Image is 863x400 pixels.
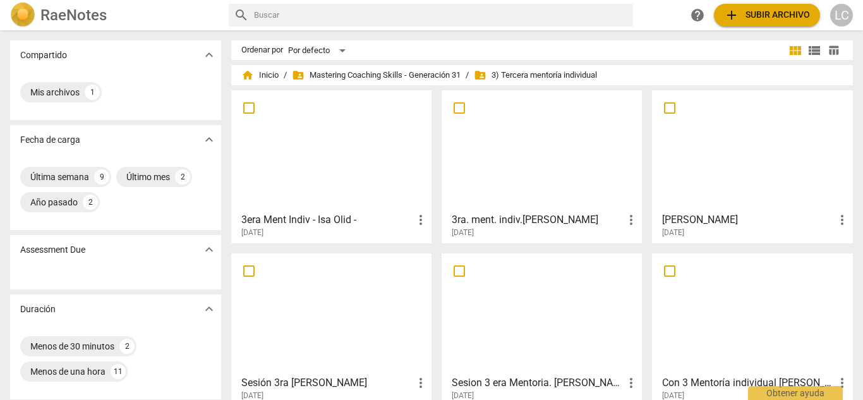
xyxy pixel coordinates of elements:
[474,69,486,82] span: folder_shared
[828,44,840,56] span: table_chart
[236,95,427,238] a: 3era Ment Indiv - Isa Olid -[DATE]
[241,45,283,55] div: Ordenar por
[724,8,810,23] span: Subir archivo
[202,132,217,147] span: expand_more
[656,95,848,238] a: [PERSON_NAME][DATE]
[30,86,80,99] div: Mis archivos
[241,227,263,238] span: [DATE]
[452,212,624,227] h3: 3ra. ment. indiv.Milagros-Arturo
[30,196,78,209] div: Año pasado
[200,240,219,259] button: Mostrar más
[446,95,637,238] a: 3ra. ment. indiv.[PERSON_NAME][DATE]
[10,3,35,28] img: Logo
[807,43,822,58] span: view_list
[254,5,629,25] input: Buscar
[624,375,639,391] span: more_vert
[835,375,850,391] span: more_vert
[724,8,739,23] span: add
[824,41,843,60] button: Tabla
[234,8,249,23] span: search
[413,375,428,391] span: more_vert
[202,301,217,317] span: expand_more
[85,85,100,100] div: 1
[241,212,413,227] h3: 3era Ment Indiv - Isa Olid -
[30,365,106,378] div: Menos de una hora
[202,242,217,257] span: expand_more
[452,227,474,238] span: [DATE]
[20,243,85,257] p: Assessment Due
[30,340,114,353] div: Menos de 30 minutos
[474,69,597,82] span: 3) Tercera mentoría individual
[292,69,461,82] span: Mastering Coaching Skills - Generación 31
[624,212,639,227] span: more_vert
[200,300,219,318] button: Mostrar más
[241,69,254,82] span: home
[662,212,834,227] h3: Sofi Pinasco
[126,171,170,183] div: Último mes
[200,130,219,149] button: Mostrar más
[288,40,350,61] div: Por defecto
[714,4,820,27] button: Subir
[111,364,126,379] div: 11
[20,49,67,62] p: Compartido
[452,375,624,391] h3: Sesion 3 era Mentoria. Maria Mercedes
[202,47,217,63] span: expand_more
[786,41,805,60] button: Cuadrícula
[830,4,853,27] button: LC
[466,71,469,80] span: /
[175,169,190,185] div: 2
[292,69,305,82] span: folder_shared
[20,133,80,147] p: Fecha de carga
[241,69,279,82] span: Inicio
[662,375,834,391] h3: Con 3 Mentoría individual Iva Carabetta
[805,41,824,60] button: Lista
[119,339,135,354] div: 2
[788,43,803,58] span: view_module
[241,375,413,391] h3: Sesión 3ra mentoría Hoty
[94,169,109,185] div: 9
[20,303,56,316] p: Duración
[748,386,843,400] div: Obtener ayuda
[200,45,219,64] button: Mostrar más
[413,212,428,227] span: more_vert
[10,3,219,28] a: LogoRaeNotes
[30,171,89,183] div: Última semana
[690,8,705,23] span: help
[662,227,684,238] span: [DATE]
[40,6,107,24] h2: RaeNotes
[284,71,287,80] span: /
[686,4,709,27] a: Obtener ayuda
[835,212,850,227] span: more_vert
[83,195,98,210] div: 2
